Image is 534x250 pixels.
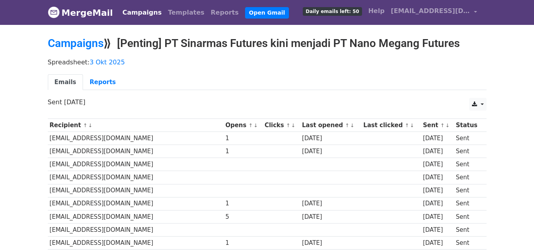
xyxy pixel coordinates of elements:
[454,171,482,184] td: Sent
[48,6,60,18] img: MergeMail logo
[90,58,125,66] a: 3 Okt 2025
[405,122,409,128] a: ↑
[302,212,360,222] div: [DATE]
[391,6,470,16] span: [EMAIL_ADDRESS][DOMAIN_NAME]
[225,239,261,248] div: 1
[362,119,421,132] th: Last clicked
[454,145,482,158] td: Sent
[48,171,224,184] td: [EMAIL_ADDRESS][DOMAIN_NAME]
[48,119,224,132] th: Recipient
[454,132,482,145] td: Sent
[303,7,362,16] span: Daily emails left: 50
[48,132,224,145] td: [EMAIL_ADDRESS][DOMAIN_NAME]
[48,58,487,66] p: Spreadsheet:
[302,239,360,248] div: [DATE]
[83,74,123,90] a: Reports
[225,134,261,143] div: 1
[300,3,365,19] a: Daily emails left: 50
[365,3,388,19] a: Help
[300,119,361,132] th: Last opened
[165,5,208,21] a: Templates
[253,122,258,128] a: ↓
[410,122,414,128] a: ↓
[48,210,224,223] td: [EMAIL_ADDRESS][DOMAIN_NAME]
[388,3,480,22] a: [EMAIL_ADDRESS][DOMAIN_NAME]
[454,184,482,197] td: Sent
[48,197,224,210] td: [EMAIL_ADDRESS][DOMAIN_NAME]
[291,122,295,128] a: ↓
[225,199,261,208] div: 1
[48,145,224,158] td: [EMAIL_ADDRESS][DOMAIN_NAME]
[423,186,452,195] div: [DATE]
[423,160,452,169] div: [DATE]
[83,122,87,128] a: ↑
[48,158,224,171] td: [EMAIL_ADDRESS][DOMAIN_NAME]
[423,226,452,235] div: [DATE]
[263,119,300,132] th: Clicks
[48,236,224,249] td: [EMAIL_ADDRESS][DOMAIN_NAME]
[423,239,452,248] div: [DATE]
[208,5,242,21] a: Reports
[454,223,482,236] td: Sent
[48,98,487,106] p: Sent [DATE]
[48,74,83,90] a: Emails
[225,147,261,156] div: 1
[225,212,261,222] div: 5
[345,122,349,128] a: ↑
[423,199,452,208] div: [DATE]
[350,122,355,128] a: ↓
[48,184,224,197] td: [EMAIL_ADDRESS][DOMAIN_NAME]
[454,119,482,132] th: Status
[454,158,482,171] td: Sent
[48,37,487,50] h2: ⟫ [Penting] PT Sinarmas Futures kini menjadi PT Nano Megang Futures
[286,122,291,128] a: ↑
[454,197,482,210] td: Sent
[302,147,360,156] div: [DATE]
[423,212,452,222] div: [DATE]
[421,119,454,132] th: Sent
[223,119,262,132] th: Opens
[445,122,450,128] a: ↓
[454,210,482,223] td: Sent
[48,4,113,21] a: MergeMail
[88,122,92,128] a: ↓
[249,122,253,128] a: ↑
[245,7,289,19] a: Open Gmail
[302,134,360,143] div: [DATE]
[119,5,165,21] a: Campaigns
[423,134,452,143] div: [DATE]
[423,147,452,156] div: [DATE]
[454,236,482,249] td: Sent
[423,173,452,182] div: [DATE]
[48,223,224,236] td: [EMAIL_ADDRESS][DOMAIN_NAME]
[48,37,104,50] a: Campaigns
[302,199,360,208] div: [DATE]
[440,122,445,128] a: ↑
